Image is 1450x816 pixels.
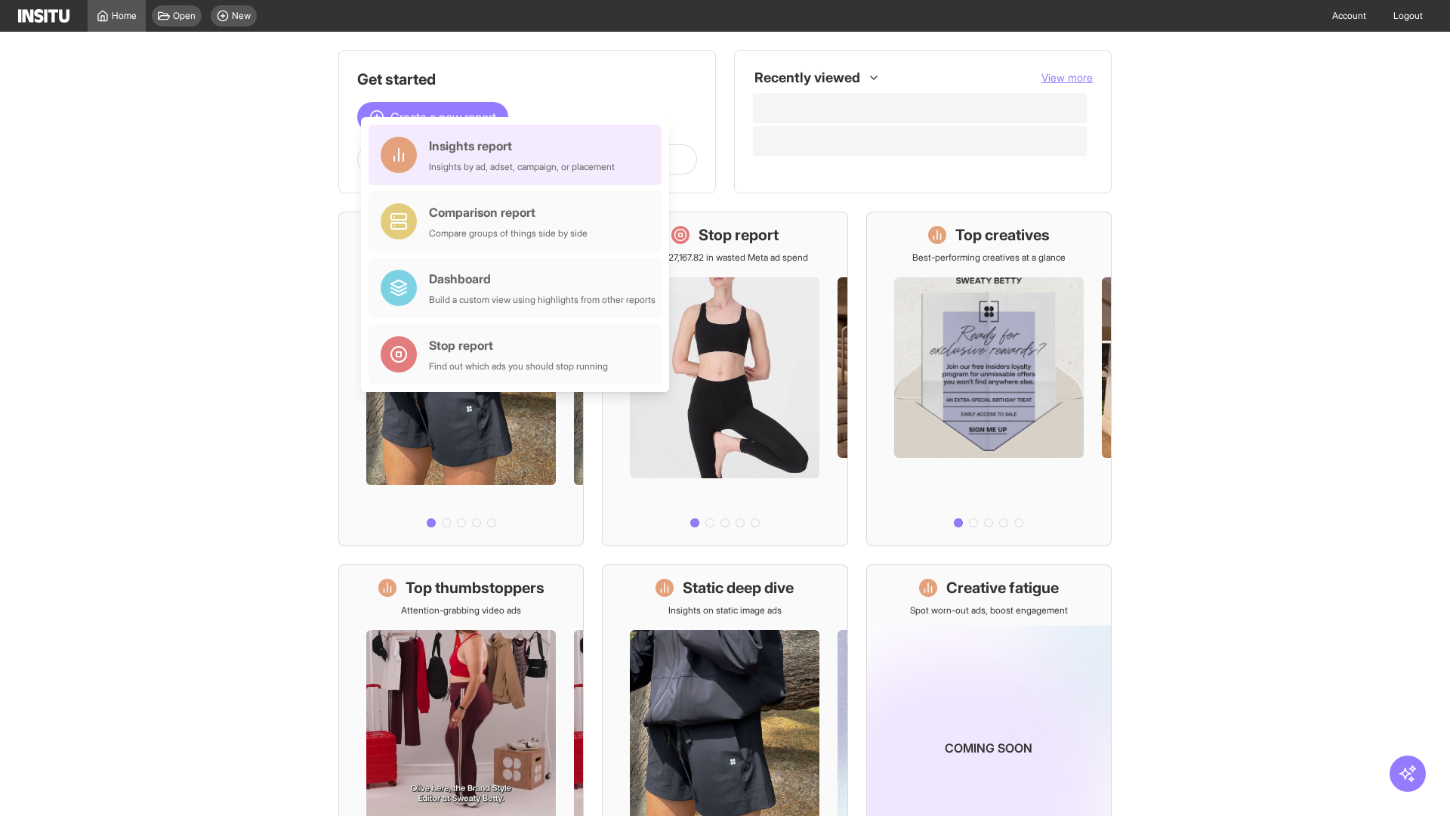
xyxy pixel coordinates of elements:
[338,212,584,546] a: What's live nowSee all active ads instantly
[668,604,782,617] p: Insights on static image ads
[112,10,137,22] span: Home
[390,108,496,126] span: Create a new report
[429,137,615,155] div: Insights report
[232,10,251,22] span: New
[18,9,69,23] img: Logo
[401,604,521,617] p: Attention-grabbing video ads
[429,270,656,288] div: Dashboard
[1041,70,1093,85] button: View more
[429,227,588,240] div: Compare groups of things side by side
[699,224,779,246] h1: Stop report
[641,252,808,264] p: Save £27,167.82 in wasted Meta ad spend
[406,577,545,598] h1: Top thumbstoppers
[912,252,1066,264] p: Best-performing creatives at a glance
[429,294,656,306] div: Build a custom view using highlights from other reports
[683,577,794,598] h1: Static deep dive
[429,360,608,372] div: Find out which ads you should stop running
[357,102,508,132] button: Create a new report
[429,336,608,354] div: Stop report
[866,212,1112,546] a: Top creativesBest-performing creatives at a glance
[357,69,697,90] h1: Get started
[173,10,196,22] span: Open
[1041,71,1093,84] span: View more
[429,203,588,221] div: Comparison report
[429,161,615,173] div: Insights by ad, adset, campaign, or placement
[955,224,1050,246] h1: Top creatives
[602,212,847,546] a: Stop reportSave £27,167.82 in wasted Meta ad spend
